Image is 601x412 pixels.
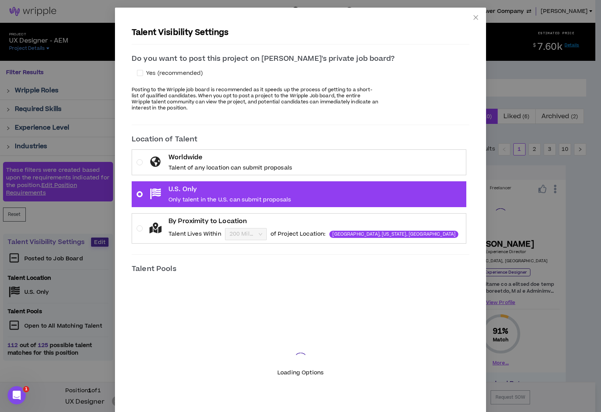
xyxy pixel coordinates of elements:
p: Worldwide [168,153,292,162]
iframe: Intercom live chat [8,386,26,404]
span: 200 Miles [230,228,262,240]
span: 1 [23,386,29,392]
span: close [473,14,479,21]
p: Talent Pools [132,264,469,274]
p: Only talent in the U.S. can submit proposals [168,196,291,204]
span: Yes (recommended) [143,69,206,78]
p: Talent Visibility Settings [132,27,469,38]
sup: Atlanta, Georgia, United States [329,231,458,238]
p: U.S. Only [168,185,291,194]
p: By Proximity to Location [168,217,458,226]
p: Talent of any location can submit proposals [168,164,292,172]
p: Posting to the Wripple job board is recommended as it speeds up the process of getting to a short... [132,87,378,111]
p: Do you want to post this project on [PERSON_NAME]'s private job board? [132,54,395,64]
p: Loading Options [277,369,324,377]
p: Location of Talent [132,134,469,145]
button: Close [466,8,486,28]
p: of Project Location: [271,230,326,238]
p: Talent Lives Within [168,230,221,238]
